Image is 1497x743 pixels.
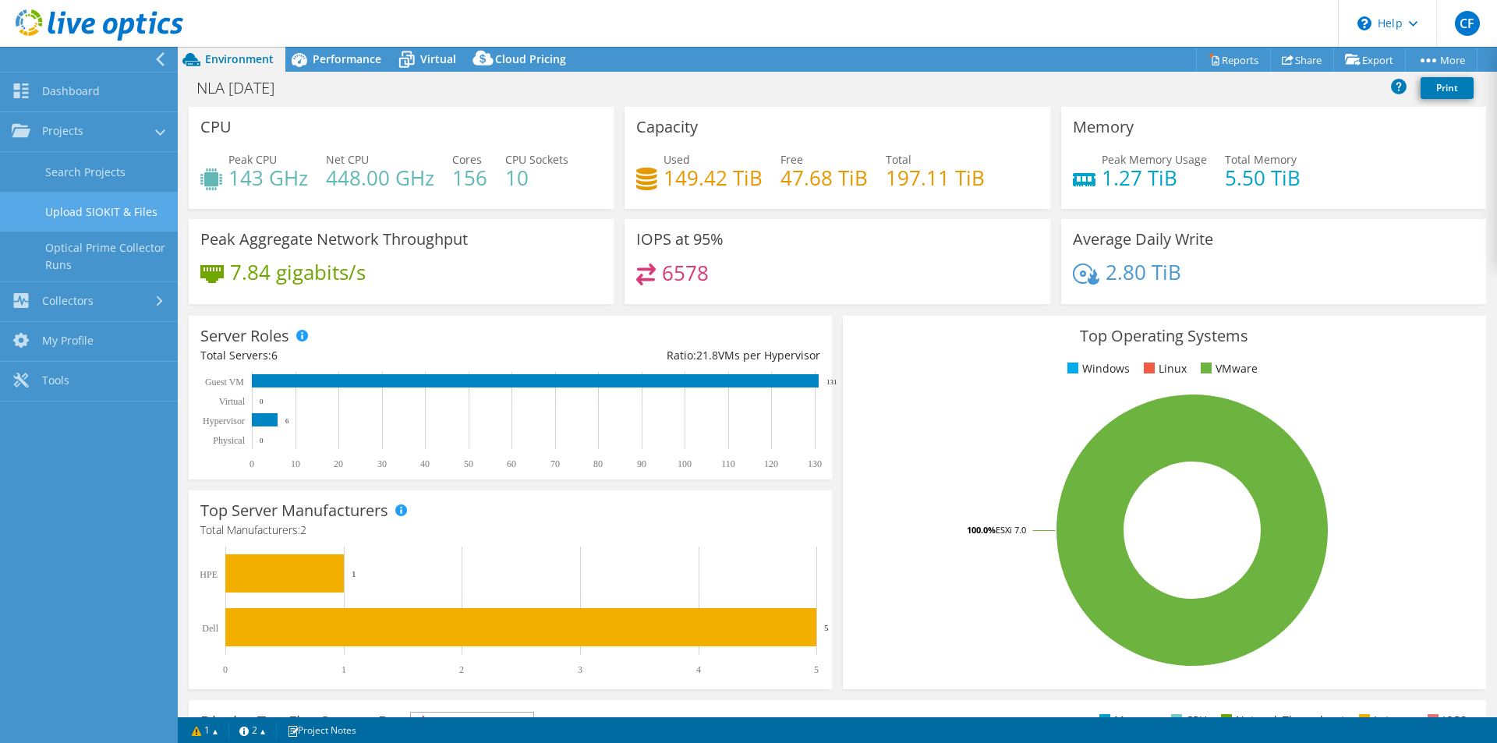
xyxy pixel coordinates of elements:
[1197,360,1258,377] li: VMware
[886,152,911,167] span: Total
[285,417,289,425] text: 6
[1102,152,1207,167] span: Peak Memory Usage
[505,152,568,167] span: CPU Sockets
[200,569,218,580] text: HPE
[205,377,244,387] text: Guest VM
[228,169,308,186] h4: 143 GHz
[260,398,264,405] text: 0
[291,458,300,469] text: 10
[1140,360,1187,377] li: Linux
[1225,152,1297,167] span: Total Memory
[249,458,254,469] text: 0
[696,664,701,675] text: 4
[300,522,306,537] span: 2
[1095,712,1157,729] li: Memory
[202,623,218,634] text: Dell
[181,720,229,740] a: 1
[637,458,646,469] text: 90
[578,664,582,675] text: 3
[1424,712,1467,729] li: IOPS
[814,664,819,675] text: 5
[721,458,735,469] text: 110
[377,458,387,469] text: 30
[1073,119,1134,136] h3: Memory
[213,435,245,446] text: Physical
[420,51,456,66] span: Virtual
[967,524,996,536] tspan: 100.0%
[1333,48,1406,72] a: Export
[452,152,482,167] span: Cores
[200,327,289,345] h3: Server Roles
[593,458,603,469] text: 80
[636,231,724,248] h3: IOPS at 95%
[696,348,718,363] span: 21.8
[189,80,299,97] h1: NLA [DATE]
[1102,169,1207,186] h4: 1.27 TiB
[664,152,690,167] span: Used
[271,348,278,363] span: 6
[1196,48,1271,72] a: Reports
[200,522,820,539] h4: Total Manufacturers:
[1455,11,1480,36] span: CF
[550,458,560,469] text: 70
[219,396,246,407] text: Virtual
[1073,231,1213,248] h3: Average Daily Write
[1106,264,1181,281] h4: 2.80 TiB
[1270,48,1334,72] a: Share
[228,152,277,167] span: Peak CPU
[313,51,381,66] span: Performance
[223,664,228,675] text: 0
[780,152,803,167] span: Free
[664,169,763,186] h4: 149.42 TiB
[276,720,367,740] a: Project Notes
[636,119,698,136] h3: Capacity
[459,664,464,675] text: 2
[826,378,837,386] text: 131
[996,524,1026,536] tspan: ESXi 7.0
[855,327,1474,345] h3: Top Operating Systems
[495,51,566,66] span: Cloud Pricing
[808,458,822,469] text: 130
[1421,77,1474,99] a: Print
[200,119,232,136] h3: CPU
[764,458,778,469] text: 120
[1405,48,1478,72] a: More
[203,416,245,426] text: Hypervisor
[824,623,829,632] text: 5
[420,458,430,469] text: 40
[326,169,434,186] h4: 448.00 GHz
[505,169,568,186] h4: 10
[510,347,819,364] div: Ratio: VMs per Hypervisor
[452,169,487,186] h4: 156
[200,231,468,248] h3: Peak Aggregate Network Throughput
[1357,16,1371,30] svg: \n
[1355,712,1414,729] li: Latency
[230,264,366,281] h4: 7.84 gigabits/s
[886,169,985,186] h4: 197.11 TiB
[464,458,473,469] text: 50
[326,152,369,167] span: Net CPU
[334,458,343,469] text: 20
[780,169,868,186] h4: 47.68 TiB
[260,437,264,444] text: 0
[200,502,388,519] h3: Top Server Manufacturers
[205,51,274,66] span: Environment
[662,264,709,281] h4: 6578
[678,458,692,469] text: 100
[1167,712,1207,729] li: CPU
[411,713,533,731] span: IOPS
[1063,360,1130,377] li: Windows
[342,664,346,675] text: 1
[1217,712,1345,729] li: Network Throughput
[200,347,510,364] div: Total Servers:
[352,569,356,578] text: 1
[507,458,516,469] text: 60
[228,720,277,740] a: 2
[1225,169,1301,186] h4: 5.50 TiB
